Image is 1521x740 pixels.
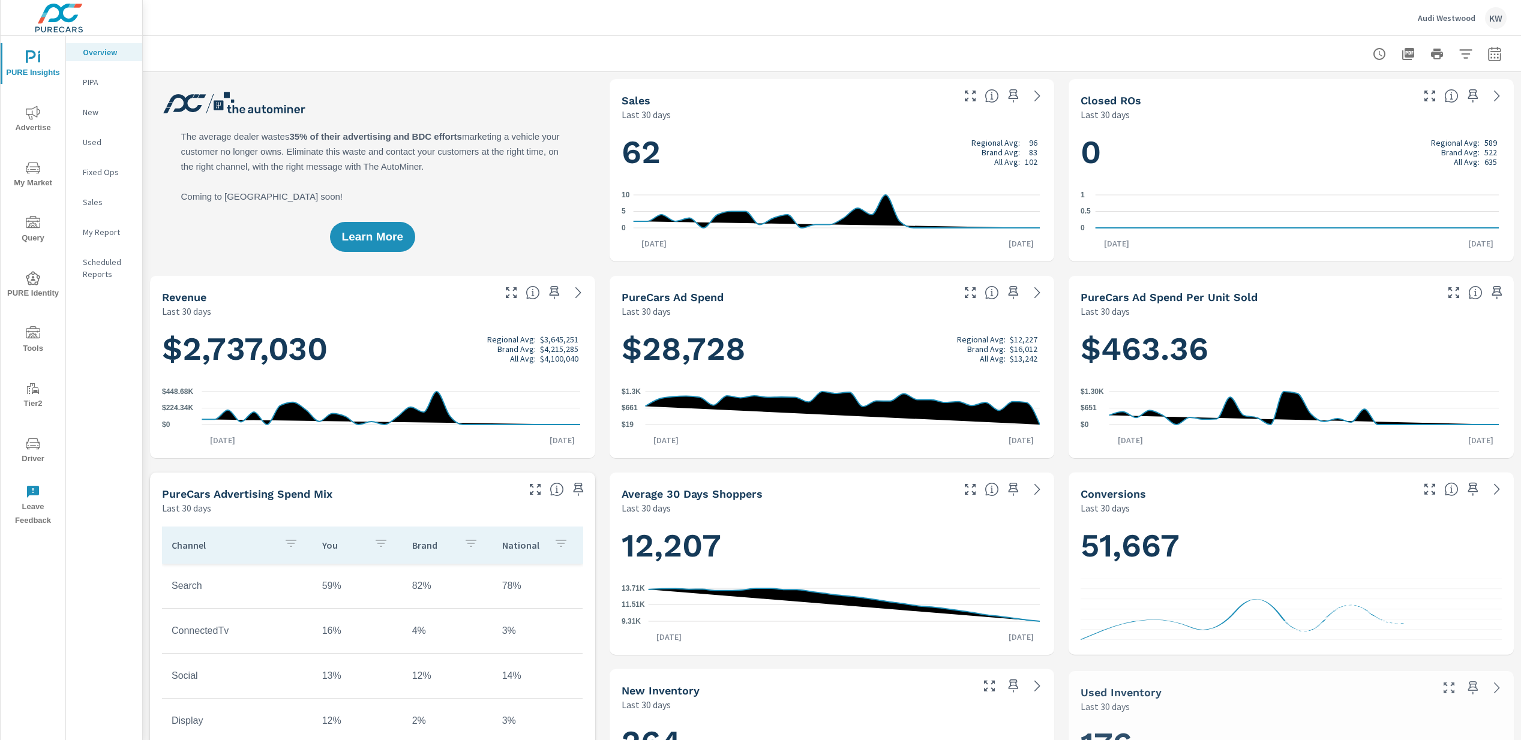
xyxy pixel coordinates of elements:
[622,420,634,429] text: $19
[83,196,133,208] p: Sales
[622,387,641,396] text: $1.3K
[4,50,62,80] span: PURE Insights
[569,283,588,302] a: See more details in report
[493,661,583,691] td: 14%
[162,420,170,429] text: $0
[622,584,645,592] text: 13.71K
[1081,488,1146,500] h5: Conversions
[66,43,142,61] div: Overview
[961,283,980,302] button: Make Fullscreen
[985,285,999,300] span: Total cost of media for all PureCars channels for the selected dealership group over the selected...
[994,157,1020,167] p: All Avg:
[4,326,62,356] span: Tools
[1463,86,1483,106] span: Save this to your personalized report
[1431,138,1480,148] p: Regional Avg:
[4,271,62,300] span: PURE Identity
[1485,7,1507,29] div: KW
[1096,237,1138,249] p: [DATE]
[1484,138,1497,148] p: 589
[550,482,564,497] span: This table looks at how you compare to the amount of budget you spend per channel as opposed to y...
[1460,434,1502,446] p: [DATE]
[1010,354,1037,363] p: $13,242
[622,207,626,216] text: 5
[1081,94,1141,107] h5: Closed ROs
[83,256,133,280] p: Scheduled Reports
[1029,148,1037,157] p: 83
[648,631,690,643] p: [DATE]
[1000,434,1042,446] p: [DATE]
[4,106,62,135] span: Advertise
[622,617,641,625] text: 9.31K
[4,485,62,528] span: Leave Feedback
[322,539,364,551] p: You
[1081,107,1130,122] p: Last 30 days
[66,133,142,151] div: Used
[985,89,999,103] span: Number of vehicles sold by the dealership over the selected date range. [Source: This data is sou...
[66,103,142,121] div: New
[1028,480,1047,499] a: See more details in report
[313,571,403,601] td: 59%
[4,437,62,466] span: Driver
[540,354,578,363] p: $4,100,040
[1454,42,1478,66] button: Apply Filters
[1029,138,1037,148] p: 96
[403,706,493,736] td: 2%
[510,354,536,363] p: All Avg:
[1004,86,1023,106] span: Save this to your personalized report
[83,46,133,58] p: Overview
[982,148,1020,157] p: Brand Avg:
[622,107,671,122] p: Last 30 days
[1460,237,1502,249] p: [DATE]
[622,488,763,500] h5: Average 30 Days Shoppers
[541,434,583,446] p: [DATE]
[1028,676,1047,696] a: See more details in report
[540,335,578,344] p: $3,645,251
[487,335,536,344] p: Regional Avg:
[162,616,313,646] td: ConnectedTv
[1010,344,1037,354] p: $16,012
[1439,678,1459,697] button: Make Fullscreen
[202,434,244,446] p: [DATE]
[1418,13,1475,23] p: Audi Westwood
[66,193,142,211] div: Sales
[66,253,142,283] div: Scheduled Reports
[1444,482,1459,497] span: The number of dealer-specified goals completed by a visitor. [Source: This data is provided by th...
[1004,480,1023,499] span: Save this to your personalized report
[622,132,1043,173] h1: 62
[342,231,403,242] span: Learn More
[645,434,687,446] p: [DATE]
[1487,86,1507,106] a: See more details in report
[1463,678,1483,697] span: Save this to your personalized report
[83,106,133,118] p: New
[622,304,671,318] p: Last 30 days
[1081,387,1104,396] text: $1.30K
[569,480,588,499] span: Save this to your personalized report
[1025,157,1037,167] p: 102
[1420,480,1439,499] button: Make Fullscreen
[162,571,313,601] td: Search
[1028,283,1047,302] a: See more details in report
[1441,148,1480,157] p: Brand Avg:
[622,291,724,303] h5: PureCars Ad Spend
[162,404,193,413] text: $224.34K
[1484,157,1497,167] p: 635
[162,501,211,515] p: Last 30 days
[1028,86,1047,106] a: See more details in report
[162,387,193,396] text: $448.68K
[1081,132,1502,173] h1: 0
[493,616,583,646] td: 3%
[313,706,403,736] td: 12%
[540,344,578,354] p: $4,215,285
[4,216,62,245] span: Query
[1081,224,1085,232] text: 0
[66,223,142,241] div: My Report
[162,661,313,691] td: Social
[162,304,211,318] p: Last 30 days
[66,163,142,181] div: Fixed Ops
[1081,501,1130,515] p: Last 30 days
[1000,237,1042,249] p: [DATE]
[403,661,493,691] td: 12%
[83,166,133,178] p: Fixed Ops
[162,329,583,369] h1: $2,737,030
[622,525,1043,566] h1: 12,207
